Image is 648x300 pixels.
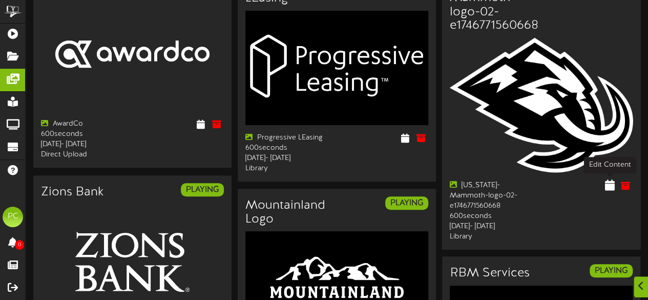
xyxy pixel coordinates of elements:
[245,11,428,125] img: 7f6b9c1d-3d76-44ce-adb0-b07fc3d5b496.png
[450,231,534,242] div: Library
[186,185,219,194] strong: PLAYING
[3,207,23,227] div: PC
[245,133,329,143] div: Progressive LEasing
[245,164,329,174] div: Library
[41,186,103,199] h3: Zions Bank
[390,198,423,208] strong: PLAYING
[450,211,534,221] div: 600 seconds
[450,221,534,231] div: [DATE] - [DATE]
[245,199,329,226] h3: Mountainland Logo
[41,119,124,129] div: AwardCo
[450,180,534,211] div: [US_STATE]-Mammoth-logo-02-e1746771560668
[245,153,329,164] div: [DATE] - [DATE]
[450,267,529,280] h3: RBM Services
[41,139,124,150] div: [DATE] - [DATE]
[15,240,24,250] span: 0
[245,143,329,153] div: 600 seconds
[41,129,124,139] div: 600 seconds
[595,266,628,275] strong: PLAYING
[450,37,633,172] img: cd214c85-7bde-4856-9ba6-d0b1d54a5105.png
[41,150,124,160] div: Direct Upload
